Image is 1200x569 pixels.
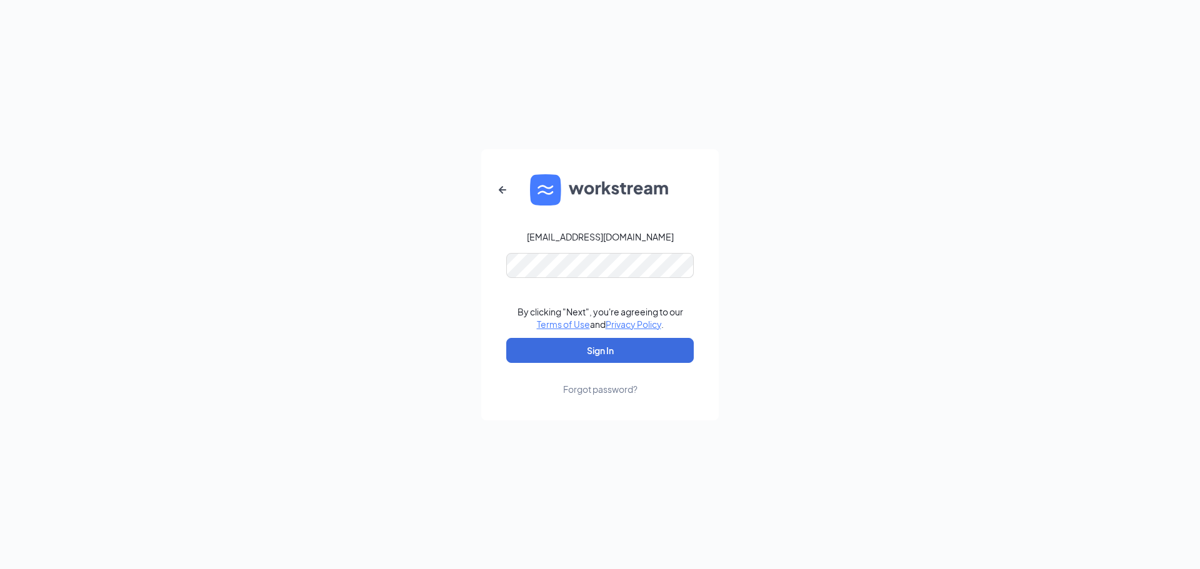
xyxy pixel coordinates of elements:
[506,338,694,363] button: Sign In
[606,319,661,330] a: Privacy Policy
[537,319,590,330] a: Terms of Use
[563,383,637,395] div: Forgot password?
[495,182,510,197] svg: ArrowLeftNew
[487,175,517,205] button: ArrowLeftNew
[527,230,674,243] div: [EMAIL_ADDRESS][DOMAIN_NAME]
[563,363,637,395] a: Forgot password?
[517,305,683,330] div: By clicking "Next", you're agreeing to our and .
[530,174,670,205] img: WS logo and Workstream text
